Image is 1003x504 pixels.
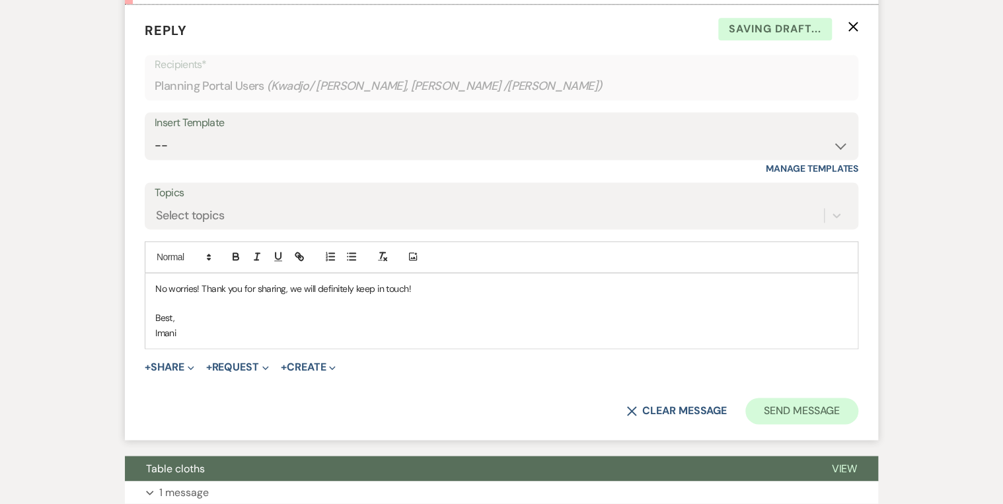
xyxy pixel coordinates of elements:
[155,56,848,73] p: Recipients*
[146,461,205,475] span: Table cloths
[125,481,878,503] button: 1 message
[206,362,212,373] span: +
[155,114,848,133] div: Insert Template
[281,362,287,373] span: +
[766,162,858,174] a: Manage Templates
[159,484,209,501] p: 1 message
[281,362,336,373] button: Create
[810,456,878,481] button: View
[155,326,848,340] p: Imani
[626,406,727,416] button: Clear message
[125,456,810,481] button: Table cloths
[145,362,151,373] span: +
[155,310,848,325] p: Best,
[155,73,848,99] div: Planning Portal Users
[145,362,194,373] button: Share
[155,281,848,296] p: No worries! Thank you for sharing, we will definitely keep in touch!
[145,22,187,39] span: Reply
[155,184,848,203] label: Topics
[745,398,858,424] button: Send Message
[718,18,832,40] span: Saving draft...
[156,206,225,224] div: Select topics
[267,77,603,95] span: ( Kwadjo/ [PERSON_NAME], [PERSON_NAME] /[PERSON_NAME] )
[831,461,857,475] span: View
[206,362,269,373] button: Request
